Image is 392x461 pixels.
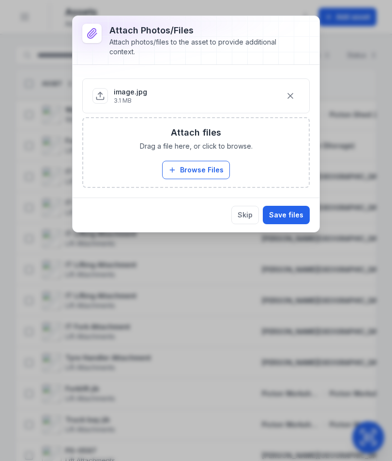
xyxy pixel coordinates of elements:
div: Attach photos/files to the asset to provide additional context. [109,37,294,57]
p: image.jpg [114,87,147,97]
h3: Attach files [171,126,221,139]
button: Browse Files [162,161,230,179]
p: 3.1 MB [114,97,147,105]
span: Drag a file here, or click to browse. [140,141,253,151]
button: Save files [263,206,310,224]
h3: Attach photos/files [109,24,294,37]
button: Skip [231,206,259,224]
